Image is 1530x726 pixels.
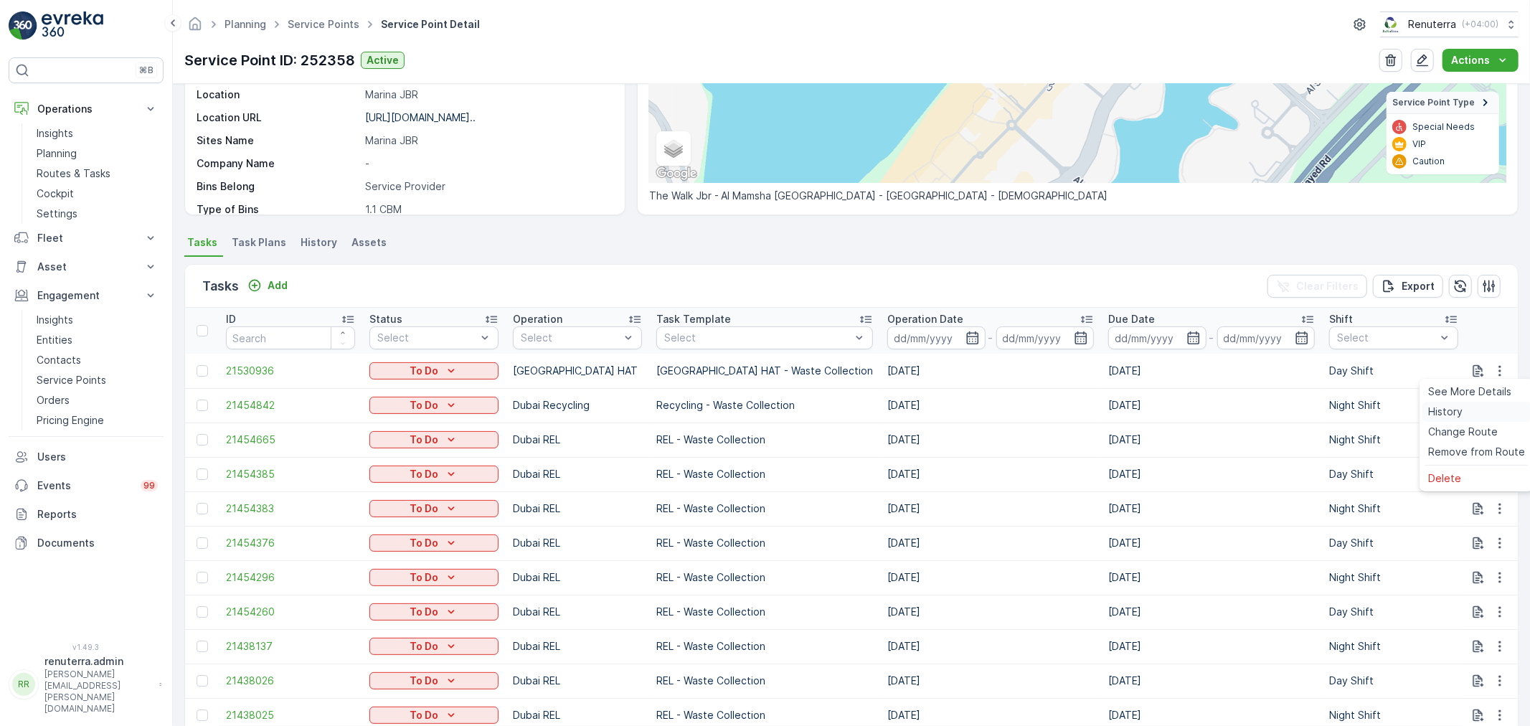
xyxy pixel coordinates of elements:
td: Day Shift [1322,457,1465,491]
div: Toggle Row Selected [197,503,208,514]
span: Task Plans [232,235,286,250]
td: [GEOGRAPHIC_DATA] HAT - Waste Collection [649,354,880,388]
button: To Do [369,466,499,483]
td: Dubai REL [506,629,649,664]
p: Shift [1329,312,1353,326]
div: Toggle Row Selected [197,537,208,549]
p: Bins Belong [197,179,359,194]
a: 21454296 [226,570,355,585]
p: To Do [410,639,438,654]
span: Tasks [187,235,217,250]
a: 21438026 [226,674,355,688]
td: REL - Waste Collection [649,457,880,491]
a: 21530936 [226,364,355,378]
p: To Do [410,467,438,481]
p: Select [1337,331,1436,345]
div: Toggle Row Selected [197,641,208,652]
p: Operation Date [887,312,963,326]
p: [PERSON_NAME][EMAIL_ADDRESS][PERSON_NAME][DOMAIN_NAME] [44,669,152,715]
a: 21454665 [226,433,355,447]
div: Toggle Row Selected [197,572,208,583]
p: Users [37,450,158,464]
p: Service Point ID: 252358 [184,49,355,71]
p: Company Name [197,156,359,171]
p: Cockpit [37,187,74,201]
td: [DATE] [880,560,1101,595]
td: Day Shift [1322,354,1465,388]
td: Night Shift [1322,388,1465,423]
span: History [301,235,337,250]
p: [URL][DOMAIN_NAME].. [365,111,476,123]
a: Insights [31,123,164,143]
div: RR [12,673,35,696]
p: Asset [37,260,135,274]
button: Export [1373,275,1443,298]
p: Sites Name [197,133,359,148]
span: Change Route [1428,425,1498,439]
a: Homepage [187,22,203,34]
a: Layers [658,133,689,164]
p: To Do [410,364,438,378]
p: Select [377,331,476,345]
a: Insights [31,310,164,330]
span: History [1428,405,1463,419]
p: Settings [37,207,77,221]
span: Service Point Type [1392,97,1475,108]
a: Routes & Tasks [31,164,164,184]
p: - [988,329,993,346]
span: v 1.49.3 [9,643,164,651]
div: Toggle Row Selected [197,468,208,480]
td: [DATE] [1101,491,1322,526]
p: Engagement [37,288,135,303]
button: Clear Filters [1267,275,1367,298]
td: [DATE] [1101,354,1322,388]
p: Planning [37,146,77,161]
a: 21454260 [226,605,355,619]
input: dd/mm/yyyy [996,326,1095,349]
span: Service Point Detail [378,17,483,32]
span: 21438137 [226,639,355,654]
button: To Do [369,707,499,724]
a: Service Points [31,370,164,390]
td: Dubai Recycling [506,388,649,423]
td: [DATE] [1101,457,1322,491]
td: [DATE] [880,457,1101,491]
td: Night Shift [1322,560,1465,595]
button: Renuterra(+04:00) [1380,11,1519,37]
a: 21454842 [226,398,355,412]
td: [DATE] [880,526,1101,560]
button: To Do [369,603,499,621]
p: Orders [37,393,70,407]
a: Contacts [31,350,164,370]
td: REL - Waste Collection [649,423,880,457]
button: Active [361,52,405,69]
input: dd/mm/yyyy [1108,326,1206,349]
td: Night Shift [1322,491,1465,526]
p: renuterra.admin [44,654,152,669]
a: Orders [31,390,164,410]
p: To Do [410,501,438,516]
p: Active [367,53,399,67]
a: Planning [225,18,266,30]
span: 21454383 [226,501,355,516]
img: Screenshot_2024-07-26_at_13.33.01.png [1380,16,1402,32]
p: To Do [410,536,438,550]
a: 21454385 [226,467,355,481]
p: Select [664,331,851,345]
td: Dubai REL [506,664,649,698]
input: dd/mm/yyyy [1217,326,1316,349]
td: REL - Waste Collection [649,595,880,629]
p: To Do [410,674,438,688]
p: To Do [410,605,438,619]
button: RRrenuterra.admin[PERSON_NAME][EMAIL_ADDRESS][PERSON_NAME][DOMAIN_NAME] [9,654,164,715]
a: Planning [31,143,164,164]
span: 21454376 [226,536,355,550]
p: 1.1 CBM [365,202,610,217]
td: [DATE] [880,354,1101,388]
p: Insights [37,313,73,327]
span: See More Details [1428,385,1511,399]
summary: Service Point Type [1387,92,1499,114]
